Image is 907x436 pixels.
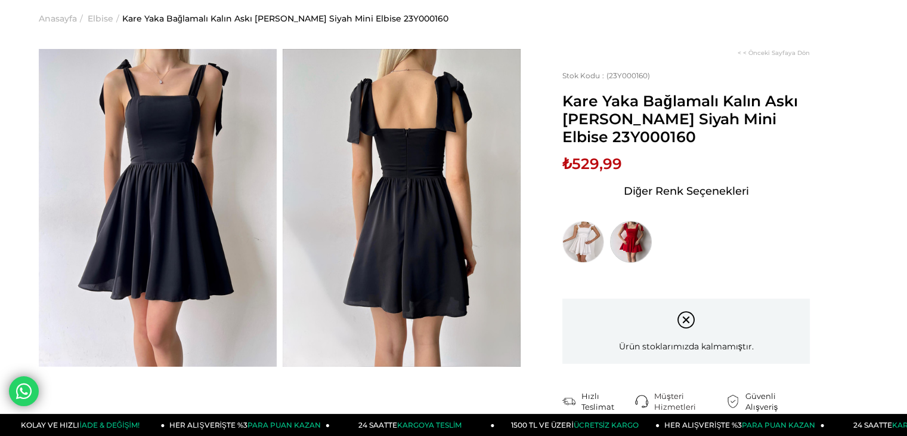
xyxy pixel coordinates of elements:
span: Stok Kodu [562,71,606,80]
a: HER ALIŞVERİŞTE %3PARA PUAN KAZAN [165,414,330,436]
span: (23Y000160) [562,71,650,80]
a: 1500 TL VE ÜZERİÜCRETSİZ KARGO [495,414,660,436]
span: Diğer Renk Seçenekleri [624,182,749,201]
img: security.png [726,395,739,408]
a: HER ALIŞVERİŞTE %3PARA PUAN KAZAN [660,414,825,436]
div: Hızlı Teslimat [581,391,635,412]
span: İADE & DEĞİŞİM! [79,420,139,429]
a: 24 SAATTEKARGOYA TESLİM [330,414,495,436]
div: Ürün stoklarımızda kalmamıştır. [562,299,810,364]
img: Kare Yaka Bağlamalı Kalın Askı Margo Kadın Siyah Mini Elbise 23Y000160 [283,49,521,367]
img: Kare Yaka Bağlamalı Kalın Askı Margo Kadın Siyah Mini Elbise 23Y000160 [39,49,277,367]
a: < < Önceki Sayfaya Dön [738,49,810,57]
img: Kare Yaka Bağlamalı Kalın Askı Margo Kadın Kırmızı Mini Elbise 23Y000160 [610,221,652,263]
span: KARGOYA TESLİM [397,420,462,429]
span: ÜCRETSİZ KARGO [574,420,639,429]
div: Müşteri Hizmetleri [654,391,726,412]
span: Kare Yaka Bağlamalı Kalın Askı [PERSON_NAME] Siyah Mini Elbise 23Y000160 [562,92,810,146]
span: ₺529,99 [562,155,622,173]
img: Kare Yaka Bağlamalı Kalın Askı Margo Kadın Beyaz Mini Elbise 23Y000160 [562,221,604,263]
img: shipping.png [562,395,575,408]
div: Güvenli Alışveriş [745,391,810,412]
span: PARA PUAN KAZAN [247,420,321,429]
span: PARA PUAN KAZAN [742,420,815,429]
img: call-center.png [635,395,648,408]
